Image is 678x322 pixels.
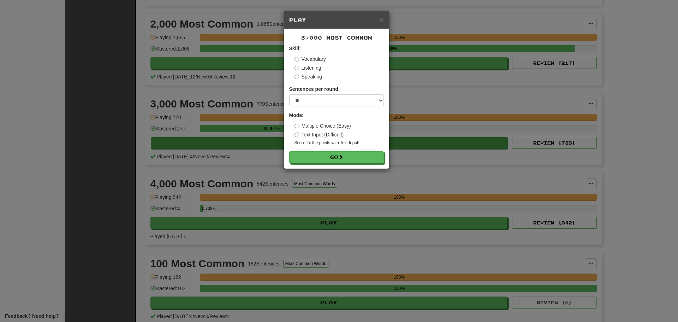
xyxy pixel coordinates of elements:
[295,57,299,62] input: Vocabulary
[295,124,299,128] input: Multiple Choice (Easy)
[289,16,384,23] h5: Play
[295,66,299,70] input: Listening
[289,112,304,118] strong: Mode:
[295,64,321,71] label: Listening
[289,46,301,51] strong: Skill:
[295,75,299,79] input: Speaking
[379,15,383,23] span: ×
[295,55,326,63] label: Vocabulary
[295,131,344,138] label: Text Input (Difficult)
[295,133,299,137] input: Text Input (Difficult)
[289,151,384,163] button: Go
[295,73,322,80] label: Speaking
[289,86,340,93] label: Sentences per round:
[295,140,384,146] small: Score 2x the points with Text Input !
[295,122,351,129] label: Multiple Choice (Easy)
[379,16,383,23] button: Close
[301,35,372,41] span: 3,000 Most Common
